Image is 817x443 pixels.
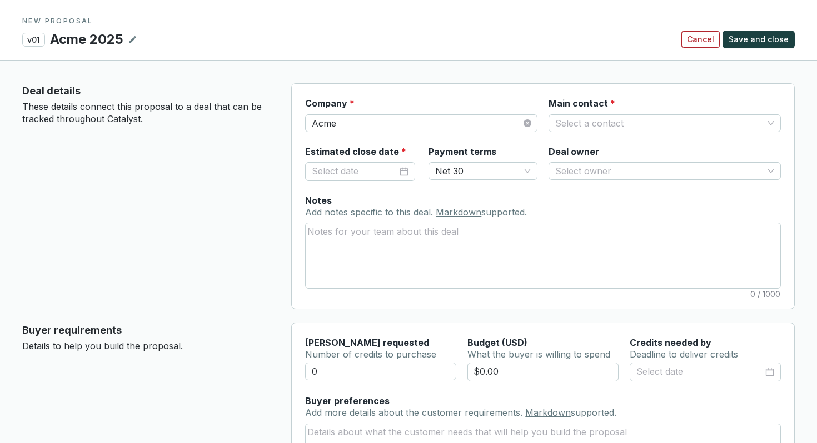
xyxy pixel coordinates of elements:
input: Select date [636,365,763,379]
span: Budget (USD) [467,337,527,348]
span: supported. [571,407,616,418]
input: Select date [312,164,397,179]
label: Notes [305,194,332,207]
label: [PERSON_NAME] requested [305,336,429,349]
span: What the buyer is willing to spend [467,349,610,360]
a: Markdown [525,407,571,418]
span: Deadline to deliver credits [630,349,738,360]
span: Add more details about the customer requirements. [305,407,525,418]
span: supported. [481,207,527,218]
label: Company [305,97,355,109]
button: Save and close [723,31,795,48]
span: Acme [312,115,531,132]
button: Cancel [681,31,720,48]
p: Buyer requirements [22,323,273,338]
span: Cancel [687,34,714,45]
label: Main contact [549,97,615,109]
label: Payment terms [429,145,496,158]
label: Buyer preferences [305,395,390,407]
span: Net 30 [435,163,531,179]
label: Deal owner [549,145,599,158]
label: Estimated close date [305,145,406,158]
span: close-circle [524,119,531,127]
p: Acme 2025 [49,30,124,49]
p: These details connect this proposal to a deal that can be tracked throughout Catalyst. [22,101,273,125]
span: Save and close [729,34,789,45]
a: Markdown [436,207,481,218]
p: v01 [22,33,45,47]
p: Details to help you build the proposal. [22,340,273,353]
span: Add notes specific to this deal. [305,207,436,218]
label: Credits needed by [630,336,711,349]
span: Number of credits to purchase [305,349,436,360]
p: NEW PROPOSAL [22,17,795,26]
p: Deal details [22,83,273,99]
